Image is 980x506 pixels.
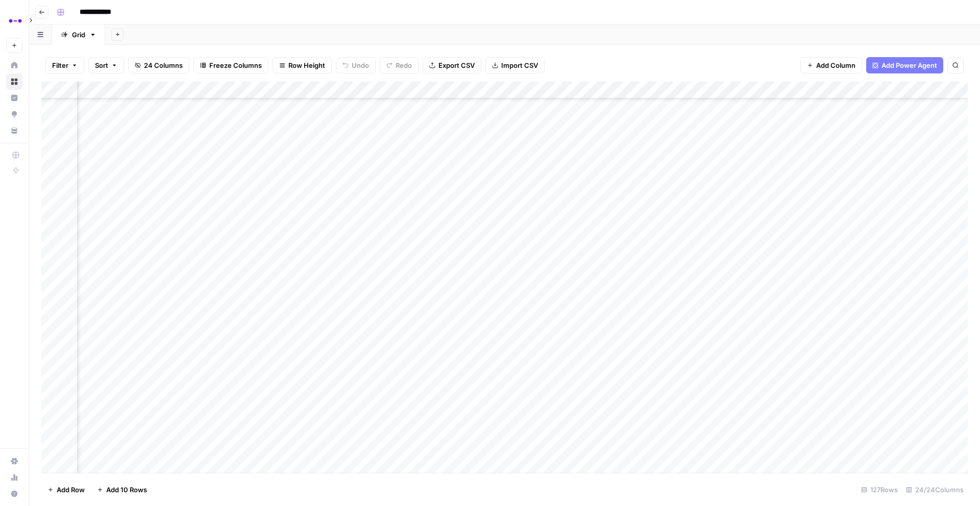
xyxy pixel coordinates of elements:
button: Export CSV [423,57,481,73]
button: Sort [88,57,124,73]
span: Add Power Agent [881,60,937,70]
span: 24 Columns [144,60,183,70]
span: Redo [396,60,412,70]
button: Freeze Columns [193,57,268,73]
span: Add 10 Rows [106,485,147,495]
div: 24/24 Columns [902,482,968,498]
button: Add Row [41,482,91,498]
div: 127 Rows [857,482,902,498]
span: Export CSV [438,60,475,70]
button: 24 Columns [128,57,189,73]
span: Sort [95,60,108,70]
button: Import CSV [485,57,545,73]
a: Usage [6,469,22,486]
span: Freeze Columns [209,60,262,70]
button: Add 10 Rows [91,482,153,498]
button: Filter [45,57,84,73]
span: Row Height [288,60,325,70]
span: Undo [352,60,369,70]
span: Add Column [816,60,855,70]
a: Opportunities [6,106,22,122]
button: Help + Support [6,486,22,502]
a: Insights [6,90,22,106]
button: Row Height [273,57,332,73]
a: Home [6,57,22,73]
span: Add Row [57,485,85,495]
a: Settings [6,453,22,469]
button: Redo [380,57,419,73]
button: Add Column [800,57,862,73]
button: Undo [336,57,376,73]
a: Your Data [6,122,22,139]
span: Import CSV [501,60,538,70]
button: Add Power Agent [866,57,943,73]
a: Browse [6,73,22,90]
div: Grid [72,30,85,40]
a: Grid [52,24,105,45]
img: Abacum Logo [6,12,24,30]
span: Filter [52,60,68,70]
button: Workspace: Abacum [6,8,22,34]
